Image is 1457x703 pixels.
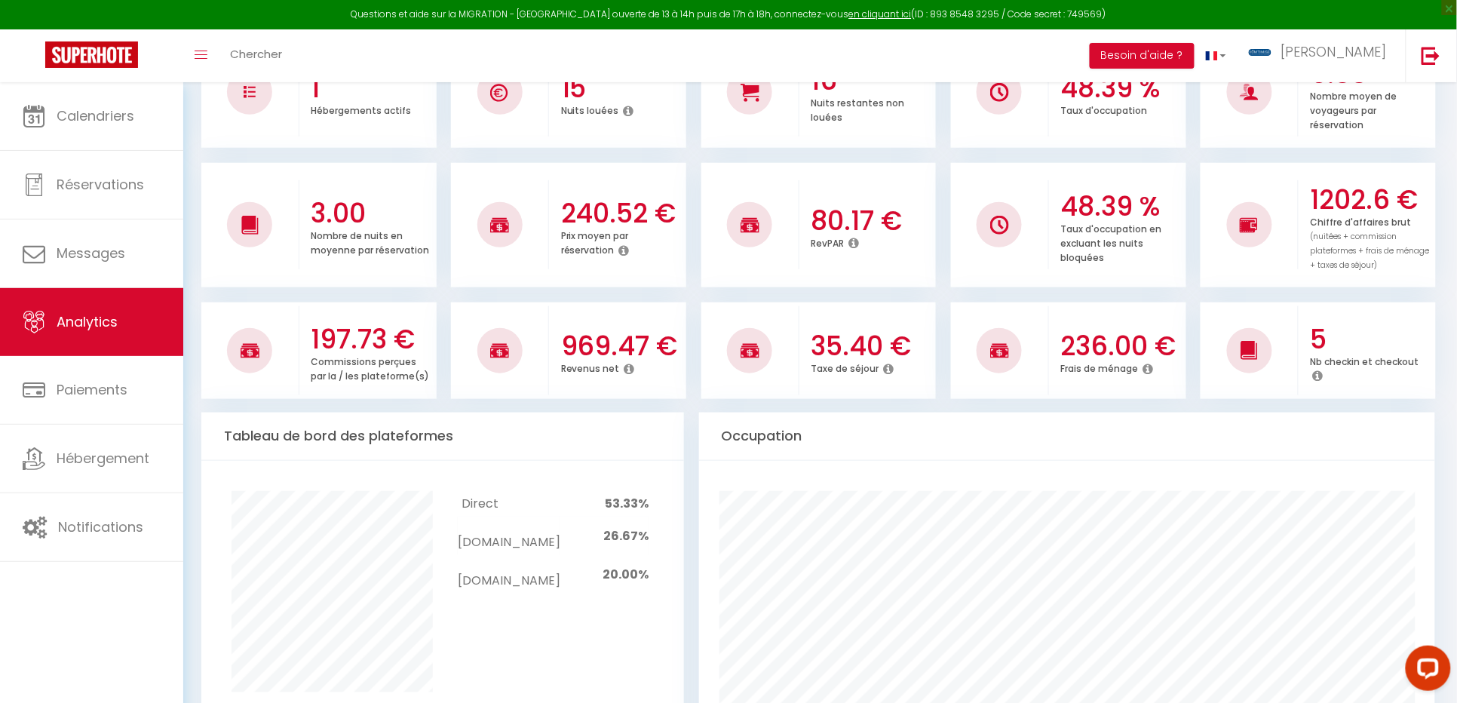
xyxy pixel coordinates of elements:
span: (nuitées + commission plateformes + frais de ménage + taxes de séjour) [1311,231,1430,271]
span: Messages [57,244,125,262]
span: Chercher [230,46,282,62]
p: Prix moyen par réservation [561,226,629,256]
p: Chiffre d'affaires brut [1311,213,1430,272]
span: Hébergement [57,449,149,468]
p: Revenus net [561,359,620,375]
img: Super Booking [45,41,138,68]
div: Tableau de bord des plateformes [201,413,684,460]
h3: 48.39 % [1060,191,1182,223]
span: Calendriers [57,106,134,125]
p: Nuits louées [561,101,619,117]
a: Chercher [219,29,293,82]
p: Taxe de séjour [811,359,879,375]
span: Réservations [57,175,144,194]
span: 26.67% [603,527,649,545]
td: Direct [458,491,560,517]
h3: 3.00 [311,198,432,229]
span: Paiements [57,380,127,399]
td: [DOMAIN_NAME] [458,555,560,594]
p: Frais de ménage [1060,359,1138,375]
h3: 969.47 € [561,330,682,362]
iframe: LiveChat chat widget [1394,640,1457,703]
h3: 1 [311,72,432,104]
p: Nombre moyen de voyageurs par réservation [1311,87,1397,131]
h3: 5 [1311,324,1432,355]
h3: 236.00 € [1060,330,1182,362]
h3: 15 [561,72,682,104]
span: 53.33% [605,495,649,512]
img: NO IMAGE [1240,216,1259,234]
p: Nuits restantes non louées [811,94,904,124]
span: [PERSON_NAME] [1281,42,1387,61]
span: Analytics [57,312,118,331]
button: Besoin d'aide ? [1090,43,1195,69]
p: Nombre de nuits en moyenne par réservation [311,226,429,256]
a: ... [PERSON_NAME] [1238,29,1406,82]
h3: 1202.6 € [1311,184,1432,216]
h3: 80.17 € [811,205,932,237]
p: Taux d'occupation [1060,101,1147,117]
a: en cliquant ici [849,8,912,20]
h3: 35.40 € [811,330,932,362]
h3: 240.52 € [561,198,682,229]
p: Taux d'occupation en excluant les nuits bloquées [1060,219,1161,264]
h3: 48.39 % [1060,72,1182,104]
img: ... [1249,49,1271,56]
div: Occupation [699,413,1435,460]
p: RevPAR [811,234,844,250]
span: 20.00% [603,566,649,583]
p: Hébergements actifs [311,101,411,117]
p: Commissions perçues par la / les plateforme(s) [311,352,429,382]
img: NO IMAGE [990,216,1009,235]
h3: 197.73 € [311,324,432,355]
img: NO IMAGE [244,86,256,98]
td: [DOMAIN_NAME] [458,517,560,555]
img: logout [1422,46,1440,65]
p: Nb checkin et checkout [1311,352,1419,368]
span: Notifications [58,517,143,536]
